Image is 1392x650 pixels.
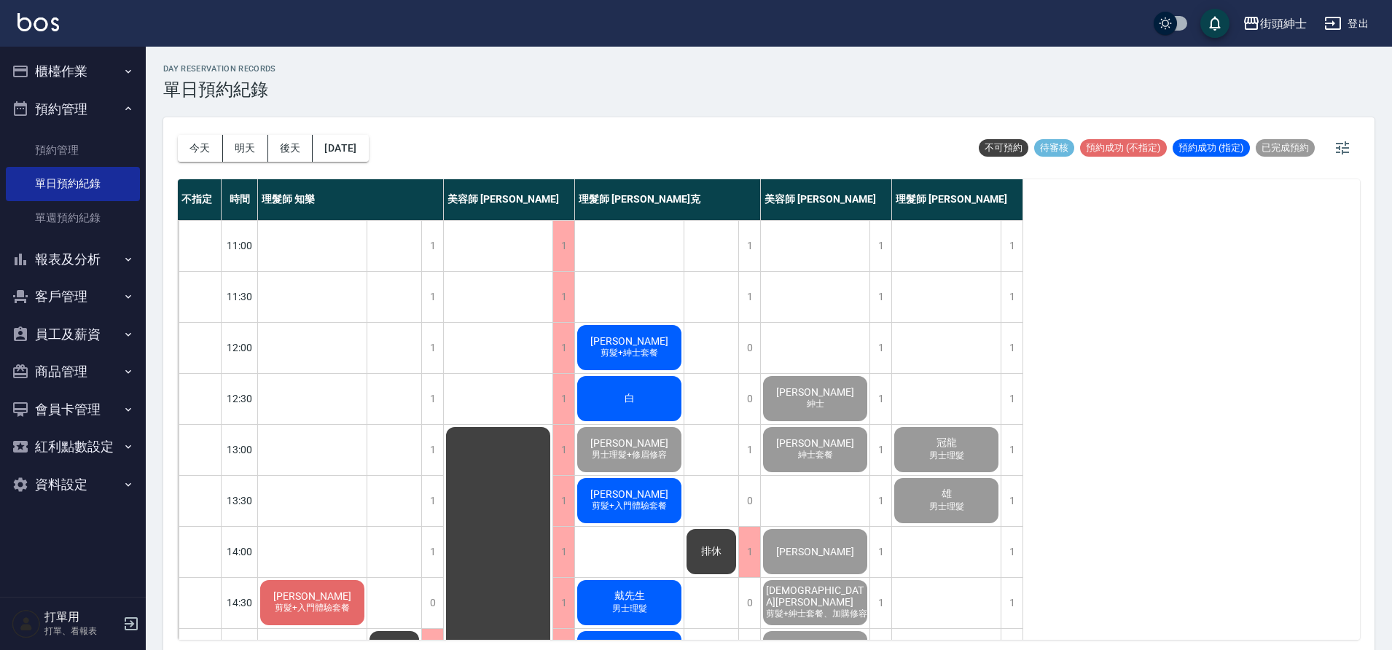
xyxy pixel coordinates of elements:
div: 0 [738,578,760,628]
button: 櫃檯作業 [6,52,140,90]
div: 時間 [222,179,258,220]
div: 1 [869,527,891,577]
div: 0 [738,476,760,526]
a: 單週預約紀錄 [6,201,140,235]
span: 待審核 [1034,141,1074,154]
div: 1 [738,527,760,577]
div: 理髮師 [PERSON_NAME] [892,179,1023,220]
span: 雄 [939,487,955,501]
div: 1 [552,323,574,373]
span: [PERSON_NAME] [773,546,857,557]
button: 登出 [1318,10,1375,37]
div: 美容師 [PERSON_NAME] [761,179,892,220]
span: 紳士套餐 [795,449,836,461]
div: 0 [738,374,760,424]
span: 男士理髮 [609,603,650,615]
div: 1 [1001,578,1023,628]
a: 單日預約紀錄 [6,167,140,200]
div: 理髮師 知樂 [258,179,444,220]
div: 0 [738,323,760,373]
span: 紳士 [804,398,827,410]
div: 1 [1001,527,1023,577]
p: 打單、看報表 [44,624,119,638]
span: 男士理髮 [926,450,967,462]
a: 預約管理 [6,133,140,167]
span: 排休 [698,545,724,558]
div: 1 [1001,221,1023,271]
span: 戴先生 [611,590,648,603]
span: [PERSON_NAME] [773,437,857,449]
div: 12:00 [222,322,258,373]
span: 不可預約 [979,141,1028,154]
span: 已完成預約 [1256,141,1315,154]
div: 1 [869,323,891,373]
span: 白 [622,392,638,405]
div: 14:30 [222,577,258,628]
button: 員工及薪資 [6,316,140,353]
div: 1 [552,374,574,424]
span: 男士理髮+修眉修容 [589,449,670,461]
div: 美容師 [PERSON_NAME] [444,179,575,220]
div: 1 [1001,272,1023,322]
button: 後天 [268,135,313,162]
div: 1 [552,578,574,628]
h2: day Reservation records [163,64,276,74]
div: 1 [738,425,760,475]
span: 男士理髮 [926,501,967,513]
div: 1 [552,527,574,577]
button: 紅利點數設定 [6,428,140,466]
div: 1 [421,272,443,322]
div: 1 [552,476,574,526]
button: 預約管理 [6,90,140,128]
img: Person [12,609,41,638]
div: 1 [1001,476,1023,526]
div: 理髮師 [PERSON_NAME]克 [575,179,761,220]
div: 1 [869,221,891,271]
div: 1 [421,374,443,424]
button: 今天 [178,135,223,162]
div: 1 [869,578,891,628]
div: 1 [869,272,891,322]
button: 會員卡管理 [6,391,140,428]
div: 13:30 [222,475,258,526]
span: [PERSON_NAME] [587,488,671,500]
button: 商品管理 [6,353,140,391]
div: 1 [869,374,891,424]
span: 預約成功 (指定) [1173,141,1250,154]
div: 1 [421,476,443,526]
div: 1 [738,272,760,322]
span: 冠龍 [934,436,960,450]
button: save [1200,9,1229,38]
span: 剪髮+紳士套餐 [598,347,661,359]
div: 13:00 [222,424,258,475]
div: 1 [552,425,574,475]
button: 報表及分析 [6,240,140,278]
div: 1 [421,527,443,577]
button: 街頭紳士 [1237,9,1313,39]
span: 預約成功 (不指定) [1080,141,1167,154]
div: 1 [869,425,891,475]
div: 14:00 [222,526,258,577]
span: [PERSON_NAME] [270,590,354,602]
button: 資料設定 [6,466,140,504]
span: 剪髮+紳士套餐、加購修容修眉 [763,608,888,620]
div: 1 [421,323,443,373]
div: 11:30 [222,271,258,322]
span: 剪髮+入門體驗套餐 [589,500,670,512]
span: [PERSON_NAME] [773,386,857,398]
button: 客戶管理 [6,278,140,316]
button: 明天 [223,135,268,162]
div: 1 [738,221,760,271]
div: 1 [552,221,574,271]
div: 1 [1001,323,1023,373]
div: 1 [1001,374,1023,424]
div: 12:30 [222,373,258,424]
div: 街頭紳士 [1260,15,1307,33]
span: [DEMOGRAPHIC_DATA][PERSON_NAME] [763,584,867,608]
div: 11:00 [222,220,258,271]
div: 1 [421,425,443,475]
div: 1 [1001,425,1023,475]
span: [PERSON_NAME] [587,335,671,347]
img: Logo [17,13,59,31]
div: 1 [421,221,443,271]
